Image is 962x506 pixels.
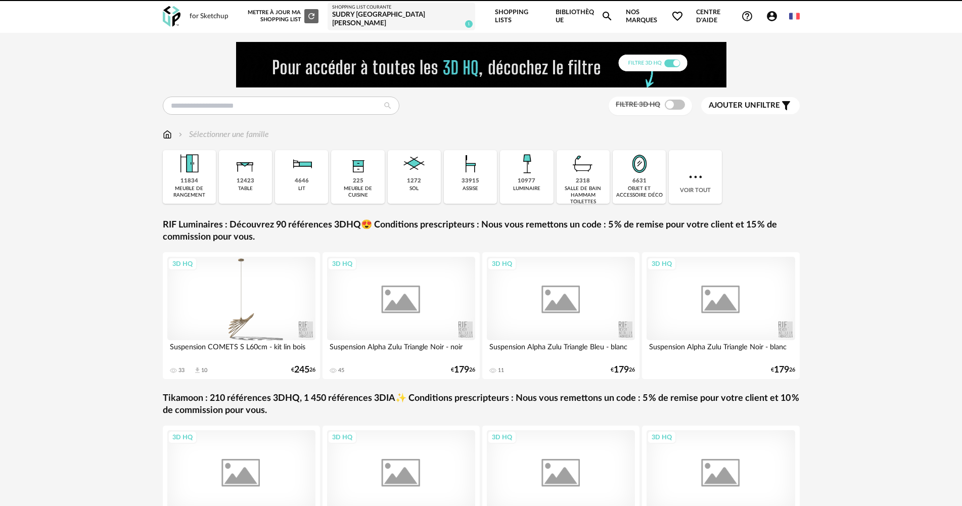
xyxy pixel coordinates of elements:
[298,186,305,192] div: lit
[291,366,315,374] div: € 26
[175,150,203,177] img: Meuble%20de%20rangement.png
[696,8,753,25] span: Centre d'aideHelp Circle Outline icon
[741,10,753,22] span: Help Circle Outline icon
[576,177,590,185] div: 2318
[669,150,722,204] div: Voir tout
[334,186,381,199] div: meuble de cuisine
[454,366,469,374] span: 179
[487,340,635,360] div: Suspension Alpha Zulu Triangle Bleu - blanc
[487,257,517,270] div: 3D HQ
[632,177,647,185] div: 6631
[771,366,795,374] div: € 26
[709,102,756,109] span: Ajouter un
[611,366,635,374] div: € 26
[498,367,504,374] div: 11
[626,150,653,177] img: Miroir.png
[180,177,198,185] div: 11834
[513,186,540,192] div: luminaire
[323,252,480,379] a: 3D HQ Suspension Alpha Zulu Triangle Noir - noir 45 €17926
[344,150,372,177] img: Rangement.png
[163,6,180,27] img: OXP
[163,219,800,243] a: RIF Luminaires : Découvrez 90 références 3DHQ😍 Conditions prescripteurs : Nous vous remettons un ...
[288,150,315,177] img: Literie.png
[686,168,705,186] img: more.7b13dc1.svg
[451,366,475,374] div: € 26
[338,367,344,374] div: 45
[647,257,676,270] div: 3D HQ
[513,150,540,177] img: Luminaire.png
[201,367,207,374] div: 10
[295,177,309,185] div: 4646
[328,431,357,444] div: 3D HQ
[327,340,476,360] div: Suspension Alpha Zulu Triangle Noir - noir
[168,257,197,270] div: 3D HQ
[482,252,640,379] a: 3D HQ Suspension Alpha Zulu Triangle Bleu - blanc 11 €17926
[463,186,478,192] div: assise
[409,186,419,192] div: sol
[168,431,197,444] div: 3D HQ
[353,177,363,185] div: 225
[176,129,185,141] img: svg+xml;base64,PHN2ZyB3aWR0aD0iMTYiIGhlaWdodD0iMTYiIHZpZXdCb3g9IjAgMCAxNiAxNiIgZmlsbD0ibm9uZSIgeG...
[487,431,517,444] div: 3D HQ
[190,12,228,21] div: for Sketchup
[232,150,259,177] img: Table.png
[167,340,316,360] div: Suspension COMETS S L60cm - kit lin bois
[616,186,663,199] div: objet et accessoire déco
[671,10,683,22] span: Heart Outline icon
[780,100,792,112] span: Filter icon
[246,9,318,23] div: Mettre à jour ma Shopping List
[647,431,676,444] div: 3D HQ
[328,257,357,270] div: 3D HQ
[709,101,780,111] span: filtre
[407,177,421,185] div: 1272
[294,366,309,374] span: 245
[518,177,535,185] div: 10977
[766,10,778,22] span: Account Circle icon
[163,393,800,417] a: Tikamoon : 210 références 3DHQ, 1 450 références 3DIA✨ Conditions prescripteurs : Nous vous remet...
[400,150,428,177] img: Sol.png
[616,101,660,108] span: Filtre 3D HQ
[238,186,253,192] div: table
[614,366,629,374] span: 179
[163,129,172,141] img: svg+xml;base64,PHN2ZyB3aWR0aD0iMTYiIGhlaWdodD0iMTciIHZpZXdCb3g9IjAgMCAxNiAxNyIgZmlsbD0ibm9uZSIgeG...
[332,11,471,28] div: SUDRY [GEOGRAPHIC_DATA][PERSON_NAME]
[194,366,201,374] span: Download icon
[163,252,320,379] a: 3D HQ Suspension COMETS S L60cm - kit lin bois 33 Download icon 10 €24526
[332,5,471,11] div: Shopping List courante
[465,20,473,28] span: 1
[237,177,254,185] div: 12423
[766,10,783,22] span: Account Circle icon
[332,5,471,28] a: Shopping List courante SUDRY [GEOGRAPHIC_DATA][PERSON_NAME] 1
[774,366,789,374] span: 179
[166,186,213,199] div: meuble de rangement
[307,13,316,19] span: Refresh icon
[457,150,484,177] img: Assise.png
[560,186,607,205] div: salle de bain hammam toilettes
[701,97,800,114] button: Ajouter unfiltre Filter icon
[789,11,799,21] img: fr
[569,150,597,177] img: Salle%20de%20bain.png
[647,340,795,360] div: Suspension Alpha Zulu Triangle Noir - blanc
[236,42,726,87] img: FILTRE%20HQ%20NEW_V1%20(4).gif
[462,177,479,185] div: 33915
[601,10,613,22] span: Magnify icon
[176,129,269,141] div: Sélectionner une famille
[642,252,800,379] a: 3D HQ Suspension Alpha Zulu Triangle Noir - blanc €17926
[178,367,185,374] div: 33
